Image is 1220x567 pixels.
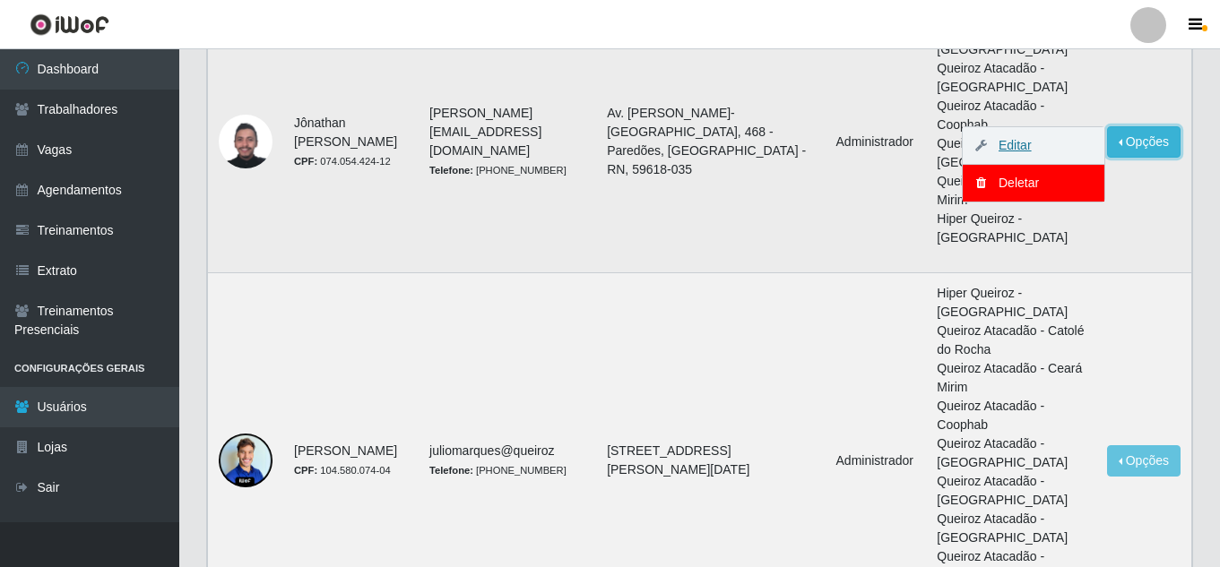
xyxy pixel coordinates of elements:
[937,359,1086,397] li: Queiroz Atacadão - Ceará Mirim
[429,165,473,176] strong: Telefone:
[937,97,1086,134] li: Queiroz Atacadão - Coophab
[937,210,1086,247] li: Hiper Queiroz - [GEOGRAPHIC_DATA]
[937,172,1086,210] li: Queiroz Atacadão - Ceará Mirim
[937,510,1086,547] li: Queiroz Atacadão - [GEOGRAPHIC_DATA]
[937,322,1086,359] li: Queiroz Atacadão - Catolé do Rocha
[429,165,567,176] small: [PHONE_NUMBER]
[596,11,825,273] td: Av. [PERSON_NAME]-[GEOGRAPHIC_DATA], 468 - Paredões, [GEOGRAPHIC_DATA] - RN, 59618-035
[294,156,317,167] strong: CPF:
[1107,126,1181,158] button: Opções
[937,397,1086,434] li: Queiroz Atacadão - Coophab
[937,434,1086,472] li: Queiroz Atacadão - [GEOGRAPHIC_DATA]
[429,465,567,476] small: [PHONE_NUMBER]
[429,465,473,476] strong: Telefone:
[981,174,1086,193] div: Deletar
[30,13,109,36] img: CoreUI Logo
[981,138,1032,152] a: Editar
[294,465,391,476] small: 104.580.074-04
[937,284,1086,322] li: Hiper Queiroz - [GEOGRAPHIC_DATA]
[937,472,1086,510] li: Queiroz Atacadão - [GEOGRAPHIC_DATA]
[937,59,1086,97] li: Queiroz Atacadão - [GEOGRAPHIC_DATA]
[419,11,596,273] td: [PERSON_NAME][EMAIL_ADDRESS][DOMAIN_NAME]
[1107,445,1181,477] button: Opções
[826,11,927,273] td: Administrador
[294,156,391,167] small: 074.054.424-12
[937,134,1086,172] li: Queiroz Atacadão - [GEOGRAPHIC_DATA]
[283,11,419,273] td: Jônathan [PERSON_NAME]
[294,465,317,476] strong: CPF:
